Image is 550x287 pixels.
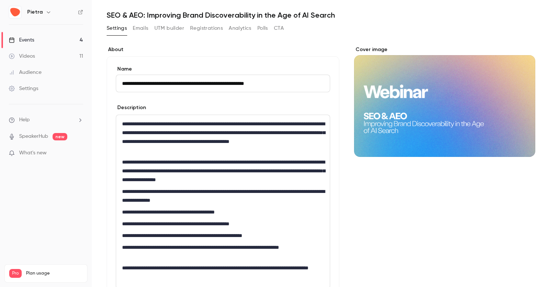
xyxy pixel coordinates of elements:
label: Name [116,65,330,73]
iframe: Noticeable Trigger [74,150,83,157]
button: Registrations [190,22,223,34]
label: Description [116,104,146,111]
label: Cover image [354,46,535,53]
span: Pro [9,269,22,278]
a: SpeakerHub [19,133,48,140]
img: Pietra [9,6,21,18]
button: Settings [107,22,127,34]
span: Help [19,116,30,124]
span: Plan usage [26,270,83,276]
button: Polls [257,22,268,34]
h1: SEO & AEO: Improving Brand Discoverability in the Age of AI Search [107,11,535,19]
div: Videos [9,53,35,60]
label: About [107,46,339,53]
button: CTA [274,22,284,34]
span: What's new [19,149,47,157]
section: Cover image [354,46,535,157]
button: UTM builder [154,22,184,34]
div: Events [9,36,34,44]
li: help-dropdown-opener [9,116,83,124]
button: Emails [133,22,148,34]
div: Settings [9,85,38,92]
h6: Pietra [27,8,43,16]
div: Audience [9,69,42,76]
button: Analytics [229,22,251,34]
span: new [53,133,67,140]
